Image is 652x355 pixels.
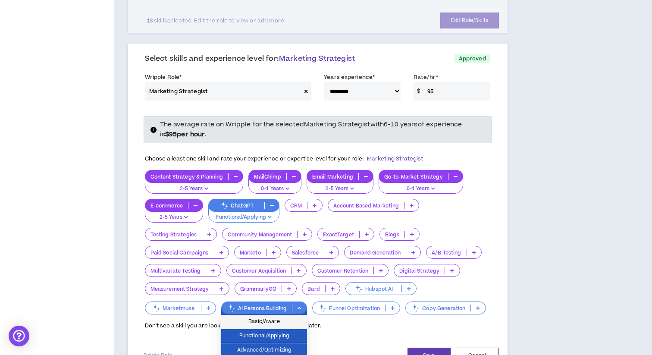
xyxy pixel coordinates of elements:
span: Basic/Aware [226,317,302,327]
span: Don't see a skill you are looking for? You can add more skills later. [145,322,321,330]
p: Content Strategy & Planning [145,173,229,180]
label: Rate/hr [414,70,438,84]
p: Demand Generation [345,249,405,256]
p: Blogs [380,231,404,238]
label: Years experience [324,70,375,84]
p: 2-5 Years [312,185,368,193]
input: Ex. $75 [423,82,490,101]
span: Marketing Strategist [367,155,423,163]
p: Copy Generation [406,305,470,311]
p: MailChimp [249,173,286,180]
p: Go-to-Market Strategy [379,173,448,180]
span: info-circle [150,127,157,133]
span: Advanced/Optimizing [226,346,302,355]
p: Salesforce [287,249,324,256]
span: Functional/Applying [226,331,302,341]
input: (e.g. User Experience, Visual & UI, Technical PM, etc.) [145,82,301,101]
button: 2-5 Years [145,206,203,223]
p: Approved [455,54,490,63]
span: $ [414,82,423,101]
p: Measurement Strategy [145,286,214,292]
p: Multivariate Testing [145,267,206,274]
p: Paid Social Campaigns [145,249,214,256]
p: Testing Strategies [145,231,202,238]
span: The average rate on Wripple for the selected Marketing Strategist with 6-10 years of experience is . [160,120,462,138]
p: GrammarlyGO [235,286,282,292]
p: Hubspot AI [346,286,401,292]
button: 2-5 Years [307,178,373,194]
strong: $ 95 per hour [165,130,205,139]
p: ExactTarget [318,231,359,238]
p: 0-1 Years [384,185,458,193]
button: 0-1 Years [379,178,463,194]
label: Wripple Role [145,70,182,84]
p: Bard [302,286,325,292]
p: CRM [285,202,307,209]
p: A/B Testing [426,249,467,256]
p: Account Based Marketing [328,202,404,209]
p: Customer Retention [312,267,374,274]
button: Functional/Applying [208,206,279,223]
p: Digital Strategy [394,267,445,274]
span: Choose a least one skill and rate your experience or expertise level for your role: [145,155,423,163]
button: 2-5 Years [145,178,244,194]
p: E-commerce [145,202,188,209]
p: Email Marketing [307,173,358,180]
span: Marketing Strategist [279,53,355,64]
button: 0-1 Years [248,178,301,194]
p: Functional/Applying [214,214,274,221]
p: 2-5 Years [150,214,197,221]
p: Customer Acquisition [227,267,292,274]
div: Open Intercom Messenger [9,326,29,346]
p: Community Management [223,231,297,238]
p: 0-1 Years [254,185,295,193]
p: Marketmuse [145,305,201,311]
p: AI Persona Building [222,305,292,311]
p: Funnel Optimization [313,305,385,311]
p: ChatGPT [209,202,264,209]
span: Select skills and experience level for: [145,53,355,64]
p: Marketo [235,249,266,256]
p: 2-5 Years [150,185,238,193]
